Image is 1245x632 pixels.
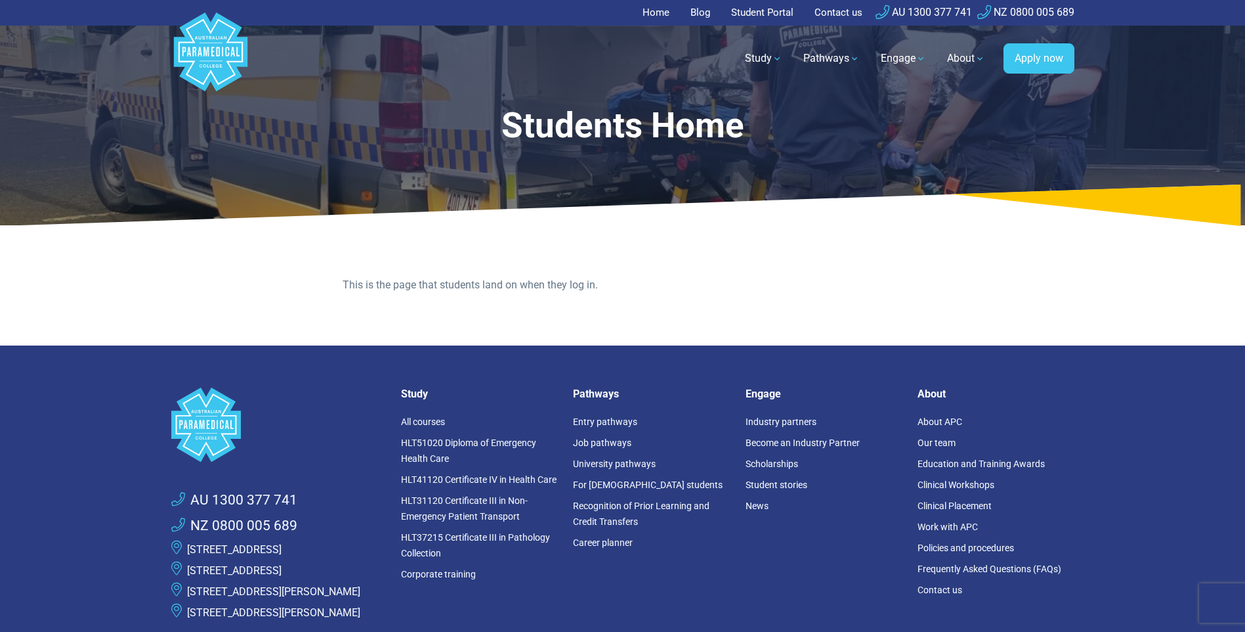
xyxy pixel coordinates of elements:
a: Contact us [918,585,962,595]
a: HLT51020 Diploma of Emergency Health Care [401,438,536,464]
a: All courses [401,417,445,427]
a: News [746,501,769,511]
h5: Engage [746,388,902,400]
a: Student stories [746,480,807,490]
h1: Students Home [284,105,961,147]
p: This is the page that students land on when they log in. [343,277,902,293]
a: NZ 0800 005 689 [977,6,1074,18]
a: HLT37215 Certificate III in Pathology Collection [401,532,550,558]
a: Work with APC [918,522,978,532]
h5: About [918,388,1074,400]
a: About [939,40,993,77]
a: Corporate training [401,569,476,579]
a: Study [737,40,790,77]
a: Frequently Asked Questions (FAQs) [918,564,1061,574]
a: About APC [918,417,962,427]
h5: Study [401,388,558,400]
a: [STREET_ADDRESS][PERSON_NAME] [187,606,360,619]
a: Entry pathways [573,417,637,427]
a: AU 1300 377 741 [171,490,297,511]
a: For [DEMOGRAPHIC_DATA] students [573,480,723,490]
a: University pathways [573,459,656,469]
a: Engage [873,40,934,77]
a: HLT31120 Certificate III in Non-Emergency Patient Transport [401,495,528,522]
a: Policies and procedures [918,543,1014,553]
a: Clinical Workshops [918,480,994,490]
a: Education and Training Awards [918,459,1045,469]
a: Space [171,388,385,462]
a: HLT41120 Certificate IV in Health Care [401,474,557,485]
a: Apply now [1003,43,1074,74]
a: Recognition of Prior Learning and Credit Transfers [573,501,709,527]
a: Career planner [573,537,633,548]
a: Become an Industry Partner [746,438,860,448]
a: Clinical Placement [918,501,992,511]
a: NZ 0800 005 689 [171,516,297,537]
a: Pathways [795,40,868,77]
a: [STREET_ADDRESS][PERSON_NAME] [187,585,360,598]
a: [STREET_ADDRESS] [187,543,282,556]
a: Job pathways [573,438,631,448]
a: Industry partners [746,417,816,427]
a: Scholarships [746,459,798,469]
a: [STREET_ADDRESS] [187,564,282,577]
a: Australian Paramedical College [171,26,250,92]
h5: Pathways [573,388,730,400]
a: AU 1300 377 741 [876,6,972,18]
a: Our team [918,438,956,448]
